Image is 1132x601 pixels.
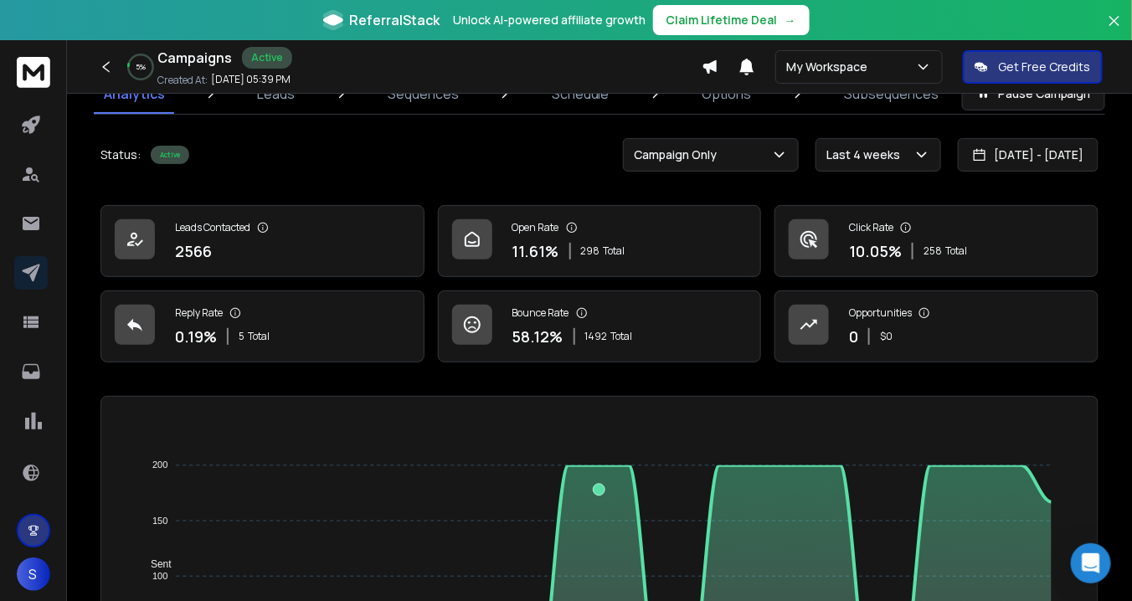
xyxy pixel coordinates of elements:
p: Created At: [157,74,208,87]
button: S [17,557,50,591]
p: Opportunities [849,306,912,320]
tspan: 100 [152,571,167,581]
h1: Campaigns [157,48,232,68]
a: Bounce Rate58.12%1492Total [438,290,762,362]
p: 11.61 % [512,239,559,263]
span: 298 [581,244,600,258]
tspan: 200 [152,460,167,470]
p: $ 0 [880,330,893,343]
span: ReferralStack [350,10,440,30]
button: Close banner [1104,10,1125,50]
p: Bounce Rate [512,306,569,320]
a: Click Rate10.05%258Total [774,205,1099,277]
a: Leads Contacted2566 [100,205,424,277]
p: My Workspace [786,59,874,75]
p: 0 [849,325,858,348]
p: Subsequences [844,84,939,104]
p: Status: [100,146,141,163]
span: 5 [239,330,244,343]
p: 0.19 % [175,325,217,348]
p: Leads Contacted [175,221,250,234]
p: Analytics [104,84,165,104]
span: Total [248,330,270,343]
span: Total [945,244,967,258]
p: Campaign Only [634,146,723,163]
span: Total [604,244,625,258]
p: 58.12 % [512,325,563,348]
p: Open Rate [512,221,559,234]
span: 1492 [585,330,608,343]
span: 258 [924,244,942,258]
p: Last 4 weeks [826,146,907,163]
p: 2566 [175,239,212,263]
a: Leads [248,74,306,114]
div: Active [242,47,292,69]
span: → [785,12,796,28]
button: [DATE] - [DATE] [958,138,1099,172]
tspan: 150 [152,516,167,526]
p: [DATE] 05:39 PM [211,73,291,86]
p: 10.05 % [849,239,902,263]
a: Reply Rate0.19%5Total [100,290,424,362]
p: Leads [258,84,296,104]
p: 5 % [136,62,146,72]
p: Click Rate [849,221,893,234]
div: Active [151,146,189,164]
div: Open Intercom Messenger [1071,543,1111,583]
span: Total [611,330,633,343]
a: Sequences [378,74,469,114]
a: Options [692,74,761,114]
p: Reply Rate [175,306,223,320]
p: Sequences [388,84,459,104]
span: Sent [138,558,172,570]
p: Get Free Credits [998,59,1091,75]
a: Opportunities0$0 [774,290,1099,362]
button: Get Free Credits [963,50,1103,84]
a: Analytics [94,74,175,114]
p: Unlock AI-powered affiliate growth [454,12,646,28]
button: Claim Lifetime Deal→ [653,5,810,35]
a: Open Rate11.61%298Total [438,205,762,277]
p: Options [702,84,751,104]
a: Subsequences [834,74,949,114]
button: Pause Campaign [962,77,1105,110]
a: Schedule [542,74,620,114]
p: Schedule [552,84,610,104]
